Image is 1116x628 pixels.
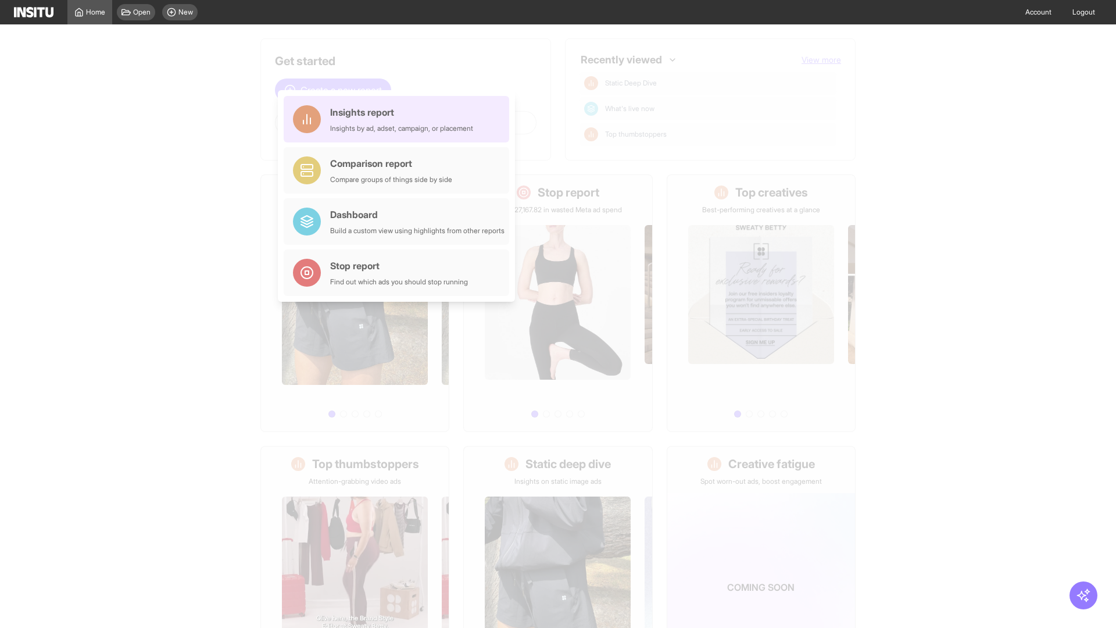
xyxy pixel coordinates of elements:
div: Insights report [330,105,473,119]
span: Open [133,8,151,17]
div: Dashboard [330,208,505,222]
div: Stop report [330,259,468,273]
div: Find out which ads you should stop running [330,277,468,287]
span: New [178,8,193,17]
div: Insights by ad, adset, campaign, or placement [330,124,473,133]
div: Build a custom view using highlights from other reports [330,226,505,235]
div: Compare groups of things side by side [330,175,452,184]
span: Home [86,8,105,17]
img: Logo [14,7,53,17]
div: Comparison report [330,156,452,170]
